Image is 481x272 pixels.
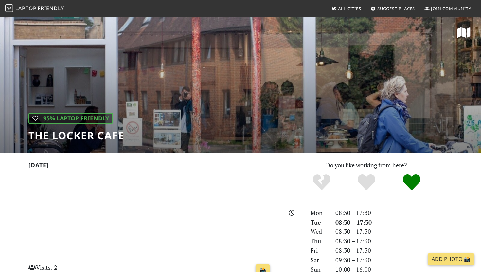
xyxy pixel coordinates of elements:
h1: The Locker Cafe [28,129,124,142]
a: All Cities [329,3,364,14]
a: Join Community [422,3,474,14]
a: Suggest Places [368,3,418,14]
div: 09:30 – 17:30 [331,255,456,265]
div: 08:30 – 17:30 [331,208,456,218]
div: No [299,173,344,191]
h2: [DATE] [28,162,273,171]
span: Friendly [38,5,64,12]
div: Wed [307,227,331,236]
span: Suggest Places [377,6,415,11]
span: All Cities [338,6,361,11]
div: Mon [307,208,331,218]
div: Sat [307,255,331,265]
div: | 95% Laptop Friendly [28,113,113,124]
div: Definitely! [389,173,434,191]
div: 08:30 – 17:30 [331,236,456,246]
div: 08:30 – 17:30 [331,218,456,227]
div: 08:30 – 17:30 [331,227,456,236]
img: LaptopFriendly [5,4,13,12]
div: 08:30 – 17:30 [331,246,456,255]
p: Do you like working from here? [280,160,453,170]
div: Fri [307,246,331,255]
div: Thu [307,236,331,246]
div: Tue [307,218,331,227]
span: Laptop [15,5,37,12]
a: LaptopFriendly LaptopFriendly [5,3,64,14]
span: Join Community [431,6,471,11]
div: Yes [344,173,389,191]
